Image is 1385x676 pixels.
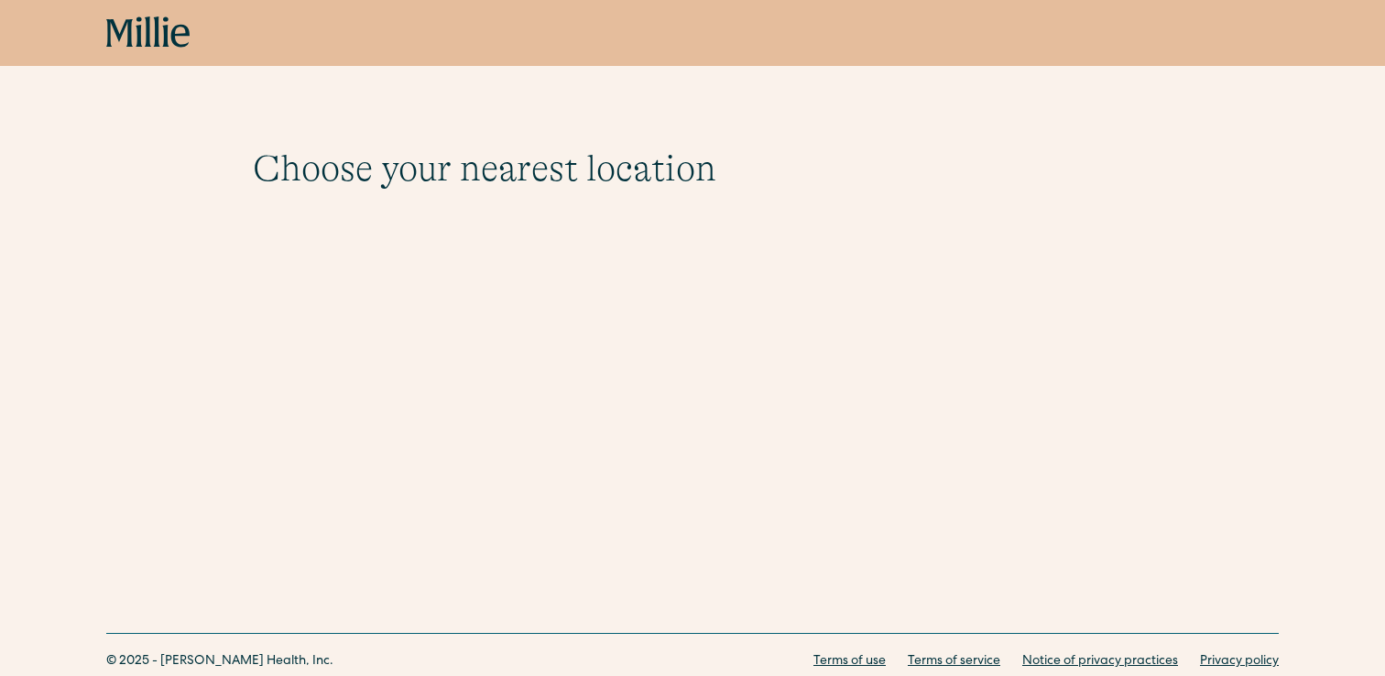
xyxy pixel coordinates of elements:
div: © 2025 - [PERSON_NAME] Health, Inc. [106,652,333,671]
a: Privacy policy [1200,652,1279,671]
a: Terms of service [908,652,1000,671]
h1: Choose your nearest location [253,147,1132,191]
a: Terms of use [813,652,886,671]
a: Notice of privacy practices [1022,652,1178,671]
